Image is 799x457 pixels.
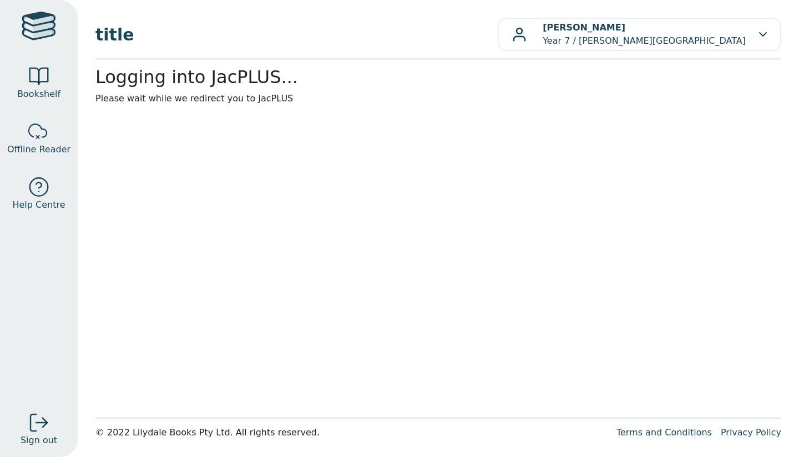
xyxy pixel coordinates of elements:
span: Sign out [21,434,57,447]
span: Offline Reader [7,143,70,156]
div: © 2022 Lilydale Books Pty Ltd. All rights reserved. [95,426,608,439]
a: Terms and Conditions [616,427,712,438]
a: Privacy Policy [721,427,781,438]
button: [PERSON_NAME]Year 7 / [PERSON_NAME][GEOGRAPHIC_DATA] [498,18,781,51]
span: title [95,22,498,47]
h2: Logging into JacPLUS... [95,66,781,88]
p: Please wait while we redirect you to JacPLUS [95,92,781,105]
p: Year 7 / [PERSON_NAME][GEOGRAPHIC_DATA] [543,21,746,48]
span: Help Centre [12,198,65,212]
b: [PERSON_NAME] [543,22,625,33]
span: Bookshelf [17,88,60,101]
